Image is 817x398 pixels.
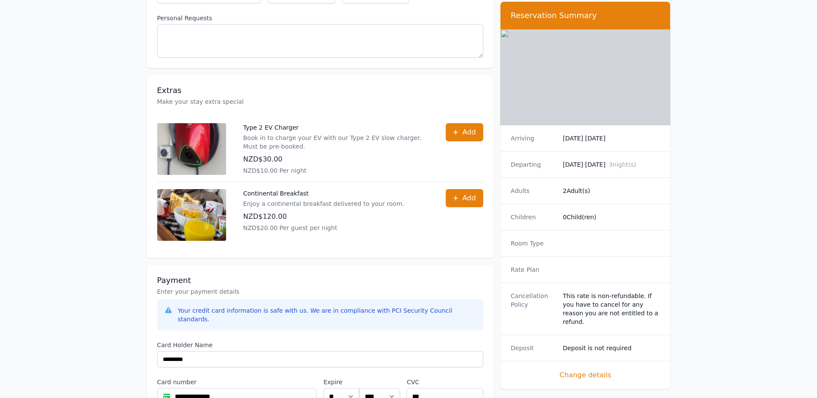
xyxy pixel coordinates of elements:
[511,239,556,248] dt: Room Type
[463,127,476,137] span: Add
[157,123,226,175] img: Type 2 EV Charger
[511,265,556,274] dt: Rate Plan
[446,189,483,207] button: Add
[243,211,404,222] p: NZD$120.00
[563,344,660,352] dd: Deposit is not required
[243,199,404,208] p: Enjoy a continental breakfast delivered to your room.
[511,344,556,352] dt: Deposit
[407,378,483,386] label: CVC
[323,378,359,386] label: Expire
[609,161,636,168] span: 3 night(s)
[563,213,660,221] dd: 0 Child(ren)
[563,187,660,195] dd: 2 Adult(s)
[157,378,317,386] label: Card number
[511,160,556,169] dt: Departing
[243,123,429,132] p: Type 2 EV Charger
[511,213,556,221] dt: Children
[511,292,556,326] dt: Cancellation Policy
[463,193,476,203] span: Add
[157,97,483,106] p: Make your stay extra special
[563,160,660,169] dd: [DATE] [DATE]
[157,189,226,241] img: Continental Breakfast
[511,10,660,21] h3: Reservation Summary
[157,287,483,296] p: Enter your payment details
[243,224,404,232] p: NZD$20.00 Per guest per night
[157,85,483,96] h3: Extras
[511,134,556,143] dt: Arriving
[511,187,556,195] dt: Adults
[243,166,429,175] p: NZD$10.00 Per night
[157,275,483,286] h3: Payment
[500,29,671,125] img: undefined
[157,341,483,349] label: Card Holder Name
[243,154,429,165] p: NZD$30.00
[178,306,476,323] div: Your credit card information is safe with us. We are in compliance with PCI Security Council stan...
[243,189,404,198] p: Continental Breakfast
[563,134,660,143] dd: [DATE] [DATE]
[243,134,429,151] p: Book in to charge your EV with our Type 2 EV slow charger. Must be pre-booked.
[359,378,400,386] label: .
[446,123,483,141] button: Add
[511,370,660,380] span: Change details
[563,292,660,326] div: This rate is non-refundable. If you have to cancel for any reason you are not entitled to a refund.
[157,14,483,22] label: Personal Requests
